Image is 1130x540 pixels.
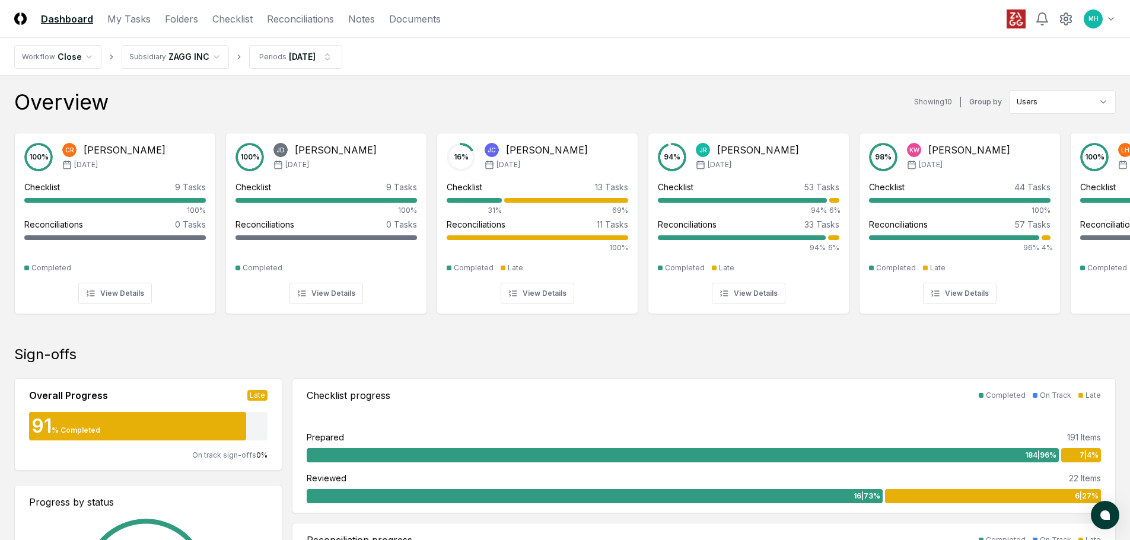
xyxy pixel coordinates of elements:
[1121,146,1129,155] span: LH
[52,425,100,436] div: % Completed
[717,143,799,157] div: [PERSON_NAME]
[930,263,946,273] div: Late
[504,205,628,216] div: 69%
[1042,242,1051,253] div: 4%
[1015,218,1051,231] div: 57 Tasks
[84,143,165,157] div: [PERSON_NAME]
[909,146,919,155] span: KW
[658,218,717,231] div: Reconciliations
[1080,181,1116,193] div: Checklist
[1007,9,1026,28] img: ZAGG logo
[665,263,705,273] div: Completed
[454,263,494,273] div: Completed
[386,218,417,231] div: 0 Tasks
[225,123,427,314] a: 100%JD[PERSON_NAME][DATE]Checklist9 Tasks100%Reconciliations0 TasksCompletedView Details
[235,205,417,216] div: 100%
[235,218,294,231] div: Reconciliations
[175,181,206,193] div: 9 Tasks
[192,450,256,459] span: On track sign-offs
[959,96,962,108] div: |
[14,12,27,25] img: Logo
[508,263,523,273] div: Late
[859,123,1061,314] a: 98%KW[PERSON_NAME][DATE]Checklist44 Tasks100%Reconciliations57 Tasks96%4%CompletedLateView Details
[235,181,271,193] div: Checklist
[1091,501,1119,529] button: atlas-launcher
[914,97,952,107] div: Showing 10
[506,143,588,157] div: [PERSON_NAME]
[29,417,52,436] div: 91
[699,146,707,155] span: JR
[14,345,1116,364] div: Sign-offs
[295,143,377,157] div: [PERSON_NAME]
[165,12,198,26] a: Folders
[1083,8,1104,30] button: MH
[1087,263,1127,273] div: Completed
[307,431,344,443] div: Prepared
[78,283,152,304] button: View Details
[276,146,285,155] span: JD
[1040,390,1071,401] div: On Track
[307,472,346,484] div: Reviewed
[267,12,334,26] a: Reconciliations
[289,283,363,304] button: View Details
[986,390,1026,401] div: Completed
[969,98,1002,106] label: Group by
[259,52,287,62] div: Periods
[1075,491,1099,501] span: 6 | 27 %
[29,495,268,509] div: Progress by status
[869,205,1051,216] div: 100%
[386,181,417,193] div: 9 Tasks
[107,12,151,26] a: My Tasks
[597,218,628,231] div: 11 Tasks
[1014,181,1051,193] div: 44 Tasks
[658,242,826,253] div: 94%
[31,263,71,273] div: Completed
[24,205,206,216] div: 100%
[74,159,98,170] span: [DATE]
[447,242,628,253] div: 100%
[307,388,390,402] div: Checklist progress
[829,205,839,216] div: 6%
[719,263,734,273] div: Late
[447,205,502,216] div: 31%
[256,450,268,459] span: 0 %
[828,242,839,253] div: 6%
[1086,390,1101,401] div: Late
[1067,431,1101,443] div: 191 Items
[854,491,880,501] span: 16 | 73 %
[41,12,93,26] a: Dashboard
[1088,14,1099,23] span: MH
[928,143,1010,157] div: [PERSON_NAME]
[437,123,638,314] a: 16%JC[PERSON_NAME][DATE]Checklist13 Tasks31%69%Reconciliations11 Tasks100%CompletedLateView Details
[501,283,574,304] button: View Details
[348,12,375,26] a: Notes
[447,181,482,193] div: Checklist
[285,159,309,170] span: [DATE]
[869,181,905,193] div: Checklist
[247,390,268,401] div: Late
[923,283,997,304] button: View Details
[496,159,520,170] span: [DATE]
[14,90,109,114] div: Overview
[595,181,628,193] div: 13 Tasks
[658,205,827,216] div: 94%
[129,52,166,62] div: Subsidiary
[292,378,1116,513] a: Checklist progressCompletedOn TrackLatePrepared191 Items184|96%7|4%Reviewed22 Items16|73%6|27%
[658,181,693,193] div: Checklist
[804,218,839,231] div: 33 Tasks
[447,218,505,231] div: Reconciliations
[876,263,916,273] div: Completed
[14,123,216,314] a: 100%CR[PERSON_NAME][DATE]Checklist9 Tasks100%Reconciliations0 TasksCompletedView Details
[14,45,342,69] nav: breadcrumb
[869,218,928,231] div: Reconciliations
[289,50,316,63] div: [DATE]
[869,242,1039,253] div: 96%
[29,388,108,402] div: Overall Progress
[708,159,731,170] span: [DATE]
[24,218,83,231] div: Reconciliations
[22,52,55,62] div: Workflow
[919,159,943,170] span: [DATE]
[648,123,849,314] a: 94%JR[PERSON_NAME][DATE]Checklist53 Tasks94%6%Reconciliations33 Tasks94%6%CompletedLateView Details
[488,146,496,155] span: JC
[1025,450,1056,461] span: 184 | 96 %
